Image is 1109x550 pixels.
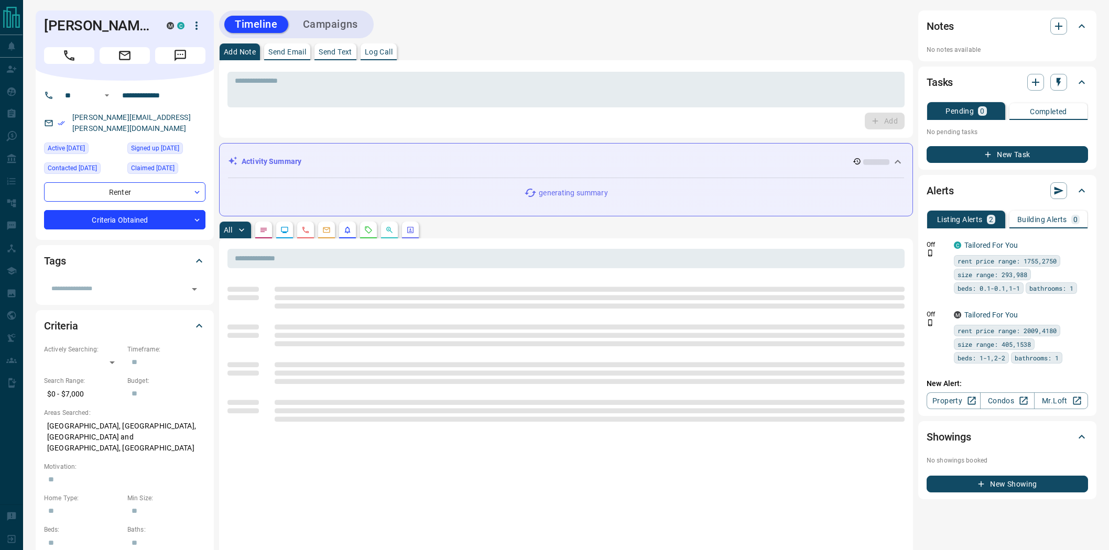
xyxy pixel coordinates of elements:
p: No pending tasks [927,124,1088,140]
span: Claimed [DATE] [131,163,175,173]
div: condos.ca [954,241,961,249]
span: rent price range: 1755,2750 [958,256,1057,266]
span: Active [DATE] [48,143,85,153]
h2: Tags [44,252,66,269]
button: Timeline [224,16,288,33]
button: New Showing [927,476,1088,492]
p: Add Note [224,48,256,56]
div: Showings [927,424,1088,449]
svg: Opportunities [385,226,394,234]
svg: Emails [322,226,331,234]
p: Timeframe: [127,345,205,354]
p: Pending [945,107,974,115]
p: $0 - $7,000 [44,386,122,403]
p: Off [927,240,948,249]
span: Email [100,47,150,64]
p: No notes available [927,45,1088,54]
h2: Criteria [44,317,78,334]
span: beds: 0.1-0.1,1-1 [958,283,1020,293]
div: mrloft.ca [167,22,174,29]
a: [PERSON_NAME][EMAIL_ADDRESS][PERSON_NAME][DOMAIN_NAME] [72,113,191,133]
svg: Listing Alerts [343,226,352,234]
span: bathrooms: 1 [1029,283,1073,293]
div: Tue Apr 27 2021 [127,162,205,177]
p: Beds: [44,525,122,534]
div: Wed Mar 25 2020 [127,142,205,157]
svg: Notes [259,226,268,234]
div: mrloft.ca [954,311,961,318]
svg: Email Verified [58,119,65,127]
svg: Push Notification Only [927,249,934,257]
a: Tailored For You [964,311,1018,319]
div: Thu Aug 14 2025 [44,142,122,157]
p: Off [927,310,948,319]
p: New Alert: [927,378,1088,389]
div: condos.ca [177,22,184,29]
p: Budget: [127,376,205,386]
span: size range: 293,988 [958,269,1027,280]
svg: Calls [301,226,310,234]
p: Building Alerts [1017,216,1067,223]
p: Search Range: [44,376,122,386]
button: Open [187,282,202,296]
button: New Task [927,146,1088,163]
span: size range: 405,1538 [958,339,1031,349]
p: Send Email [268,48,306,56]
h2: Showings [927,428,971,445]
a: Mr.Loft [1034,392,1088,409]
p: Activity Summary [242,156,301,167]
a: Condos [980,392,1034,409]
button: Open [101,89,113,102]
span: Call [44,47,94,64]
p: Min Size: [127,493,205,503]
div: Tags [44,248,205,273]
button: Campaigns [292,16,368,33]
div: Criteria Obtained [44,210,205,229]
p: Areas Searched: [44,408,205,417]
p: Listing Alerts [937,216,983,223]
div: Tasks [927,70,1088,95]
p: 0 [1073,216,1078,223]
a: Property [927,392,981,409]
div: Alerts [927,178,1088,203]
a: Tailored For You [964,241,1018,249]
p: No showings booked [927,456,1088,465]
svg: Push Notification Only [927,319,934,326]
span: Message [155,47,205,64]
p: Send Text [319,48,352,56]
h2: Alerts [927,182,954,199]
span: bathrooms: 1 [1015,353,1059,363]
span: beds: 1-1,2-2 [958,353,1005,363]
h2: Notes [927,18,954,35]
p: 0 [980,107,984,115]
div: Activity Summary [228,152,904,171]
span: Signed up [DATE] [131,143,179,153]
p: Completed [1030,108,1067,115]
h2: Tasks [927,74,953,91]
p: 2 [989,216,993,223]
div: Criteria [44,313,205,338]
svg: Agent Actions [406,226,415,234]
div: Wed Apr 28 2021 [44,162,122,177]
svg: Lead Browsing Activity [280,226,289,234]
p: [GEOGRAPHIC_DATA], [GEOGRAPHIC_DATA], [GEOGRAPHIC_DATA] and [GEOGRAPHIC_DATA], [GEOGRAPHIC_DATA] [44,417,205,457]
p: generating summary [539,188,607,199]
div: Renter [44,182,205,202]
p: Motivation: [44,462,205,471]
svg: Requests [364,226,373,234]
p: All [224,226,232,234]
p: Home Type: [44,493,122,503]
div: Notes [927,14,1088,39]
span: rent price range: 2009,4180 [958,325,1057,336]
p: Baths: [127,525,205,534]
h1: [PERSON_NAME] [44,17,151,34]
p: Actively Searching: [44,345,122,354]
span: Contacted [DATE] [48,163,97,173]
p: Log Call [365,48,393,56]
